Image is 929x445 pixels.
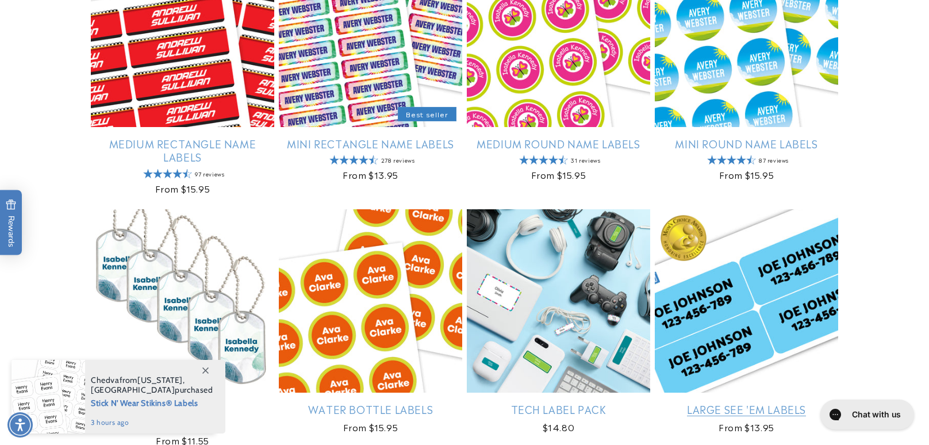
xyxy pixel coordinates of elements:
span: Stick N' Wear Stikins® Labels [91,395,213,409]
a: Water Bottle Labels [279,402,462,416]
span: from , purchased [91,375,213,395]
a: Medium Round Name Labels [467,137,650,150]
a: Medium Rectangle Name Labels [91,137,274,164]
span: [US_STATE] [137,375,183,385]
a: Large See 'em Labels [655,402,838,416]
span: 3 hours ago [91,417,213,428]
iframe: Sign Up via Text for Offers [9,353,145,388]
div: Accessibility Menu [7,412,33,438]
iframe: Gorgias live chat messenger [815,396,918,434]
span: Rewards [6,200,17,247]
a: Mini Round Name Labels [655,137,838,150]
span: [GEOGRAPHIC_DATA] [91,385,175,395]
a: Tech Label Pack [467,402,650,416]
a: Mini Rectangle Name Labels [279,137,462,150]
